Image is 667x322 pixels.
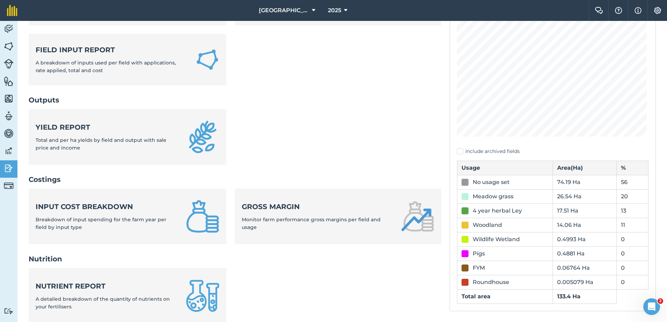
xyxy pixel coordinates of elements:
span: A breakdown of inputs used per field with applications, rate applied, total and cost [36,60,176,74]
span: A detailed breakdown of the quantity of nutrients on your fertilisers [36,296,170,310]
img: svg+xml;base64,PHN2ZyB4bWxucz0iaHR0cDovL3d3dy53My5vcmcvMjAwMC9zdmciIHdpZHRoPSI1NiIgaGVpZ2h0PSI2MC... [4,76,14,86]
td: 74.19 Ha [553,175,616,189]
a: Yield reportTotal and per ha yields by field and output with sale price and income [29,109,226,165]
td: 11 [616,218,648,232]
div: Woodland [473,221,502,229]
strong: Gross margin [242,202,392,212]
td: 0 [616,246,648,261]
img: svg+xml;base64,PD94bWwgdmVyc2lvbj0iMS4wIiBlbmNvZGluZz0idXRmLTgiPz4KPCEtLSBHZW5lcmF0b3I6IEFkb2JlIE... [4,59,14,69]
img: svg+xml;base64,PD94bWwgdmVyc2lvbj0iMS4wIiBlbmNvZGluZz0idXRmLTgiPz4KPCEtLSBHZW5lcmF0b3I6IEFkb2JlIE... [4,128,14,139]
div: FYM [473,264,485,272]
div: 4 year herbal Ley [473,207,522,215]
span: Monitor farm performance gross margins per field and usage [242,216,381,230]
span: Breakdown of input spending for the farm year per field by input type [36,216,166,230]
td: 0 [616,232,648,246]
label: Include archived fields [457,148,649,155]
img: svg+xml;base64,PHN2ZyB4bWxucz0iaHR0cDovL3d3dy53My5vcmcvMjAwMC9zdmciIHdpZHRoPSI1NiIgaGVpZ2h0PSI2MC... [4,41,14,52]
img: Input cost breakdown [186,200,219,233]
td: 0.06764 Ha [553,261,616,275]
div: Pigs [473,250,485,258]
th: Area ( Ha ) [553,161,616,175]
td: 26.54 Ha [553,189,616,204]
a: Input cost breakdownBreakdown of input spending for the farm year per field by input type [29,189,226,244]
td: 0 [616,275,648,289]
th: % [616,161,648,175]
img: A question mark icon [614,7,623,14]
th: Usage [457,161,553,175]
span: [GEOGRAPHIC_DATA] [259,6,309,15]
strong: Input cost breakdown [36,202,178,212]
td: 0 [616,261,648,275]
td: 0.005079 Ha [553,275,616,289]
img: Nutrient report [186,279,219,313]
h2: Outputs [29,95,441,105]
strong: Field Input Report [36,45,187,55]
td: 20 [616,189,648,204]
strong: Nutrient report [36,281,178,291]
iframe: Intercom live chat [643,298,660,315]
strong: Total area [462,293,490,300]
strong: 133.4 Ha [557,293,580,300]
h2: Costings [29,175,441,184]
h2: Nutrition [29,254,441,264]
img: svg+xml;base64,PD94bWwgdmVyc2lvbj0iMS4wIiBlbmNvZGluZz0idXRmLTgiPz4KPCEtLSBHZW5lcmF0b3I6IEFkb2JlIE... [4,146,14,156]
a: Gross marginMonitor farm performance gross margins per field and usage [235,189,441,244]
img: Yield report [186,120,219,154]
img: svg+xml;base64,PD94bWwgdmVyc2lvbj0iMS4wIiBlbmNvZGluZz0idXRmLTgiPz4KPCEtLSBHZW5lcmF0b3I6IEFkb2JlIE... [4,111,14,121]
div: No usage set [473,178,510,186]
span: 2 [658,298,663,304]
span: 2025 [328,6,341,15]
div: Roundhouse [473,278,509,286]
img: Two speech bubbles overlapping with the left bubble in the forefront [595,7,603,14]
img: svg+xml;base64,PD94bWwgdmVyc2lvbj0iMS4wIiBlbmNvZGluZz0idXRmLTgiPz4KPCEtLSBHZW5lcmF0b3I6IEFkb2JlIE... [4,24,14,34]
td: 0.4993 Ha [553,232,616,246]
img: svg+xml;base64,PD94bWwgdmVyc2lvbj0iMS4wIiBlbmNvZGluZz0idXRmLTgiPz4KPCEtLSBHZW5lcmF0b3I6IEFkb2JlIE... [4,308,14,314]
div: Meadow grass [473,192,514,201]
div: Wildlife Wetland [473,235,520,244]
td: 14.06 Ha [553,218,616,232]
img: Gross margin [401,200,434,233]
img: svg+xml;base64,PHN2ZyB4bWxucz0iaHR0cDovL3d3dy53My5vcmcvMjAwMC9zdmciIHdpZHRoPSIxNyIgaGVpZ2h0PSIxNy... [635,6,642,15]
td: 0.4881 Ha [553,246,616,261]
td: 56 [616,175,648,189]
img: svg+xml;base64,PHN2ZyB4bWxucz0iaHR0cDovL3d3dy53My5vcmcvMjAwMC9zdmciIHdpZHRoPSI1NiIgaGVpZ2h0PSI2MC... [4,93,14,104]
strong: Yield report [36,122,178,132]
img: svg+xml;base64,PD94bWwgdmVyc2lvbj0iMS4wIiBlbmNvZGluZz0idXRmLTgiPz4KPCEtLSBHZW5lcmF0b3I6IEFkb2JlIE... [4,181,14,191]
a: Field Input ReportA breakdown of inputs used per field with applications, rate applied, total and... [29,34,226,86]
img: fieldmargin Logo [7,5,17,16]
td: 13 [616,204,648,218]
td: 17.51 Ha [553,204,616,218]
img: A cog icon [653,7,662,14]
span: Total and per ha yields by field and output with sale price and income [36,137,166,151]
img: Field Input Report [195,47,220,72]
img: svg+xml;base64,PD94bWwgdmVyc2lvbj0iMS4wIiBlbmNvZGluZz0idXRmLTgiPz4KPCEtLSBHZW5lcmF0b3I6IEFkb2JlIE... [4,163,14,174]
